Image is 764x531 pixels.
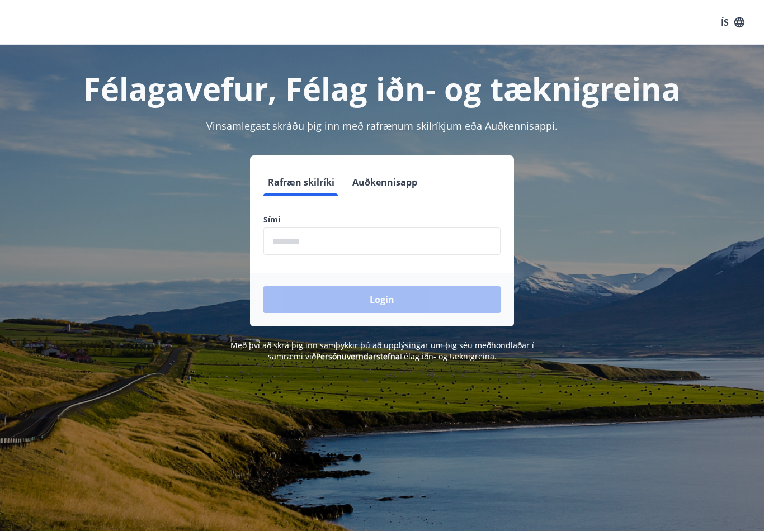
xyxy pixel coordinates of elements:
[715,12,751,32] button: ÍS
[348,169,422,196] button: Auðkennisapp
[13,67,751,110] h1: Félagavefur, Félag iðn- og tæknigreina
[230,340,534,362] span: Með því að skrá þig inn samþykkir þú að upplýsingar um þig séu meðhöndlaðar í samræmi við Félag i...
[206,119,558,132] span: Vinsamlegast skráðu þig inn með rafrænum skilríkjum eða Auðkennisappi.
[316,351,400,362] a: Persónuverndarstefna
[263,169,339,196] button: Rafræn skilríki
[263,214,501,225] label: Sími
